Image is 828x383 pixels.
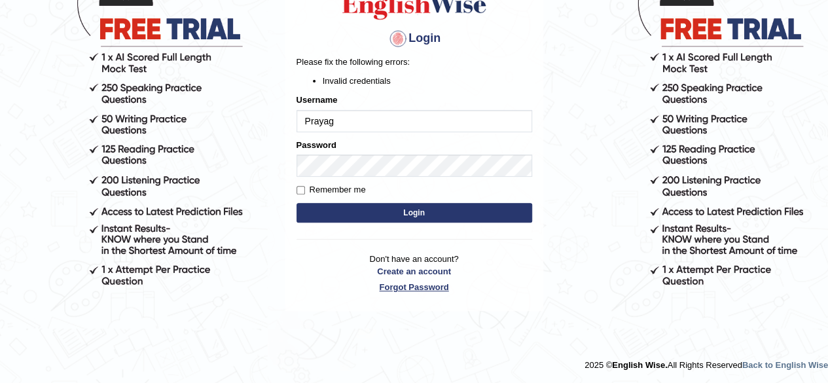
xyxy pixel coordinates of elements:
[323,75,532,87] li: Invalid credentials
[297,28,532,49] h4: Login
[742,360,828,370] a: Back to English Wise
[297,56,532,68] p: Please fix the following errors:
[297,203,532,223] button: Login
[297,183,366,196] label: Remember me
[297,265,532,278] a: Create an account
[297,139,336,151] label: Password
[585,352,828,371] div: 2025 © All Rights Reserved
[612,360,667,370] strong: English Wise.
[297,281,532,293] a: Forgot Password
[297,253,532,293] p: Don't have an account?
[297,186,305,194] input: Remember me
[297,94,338,106] label: Username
